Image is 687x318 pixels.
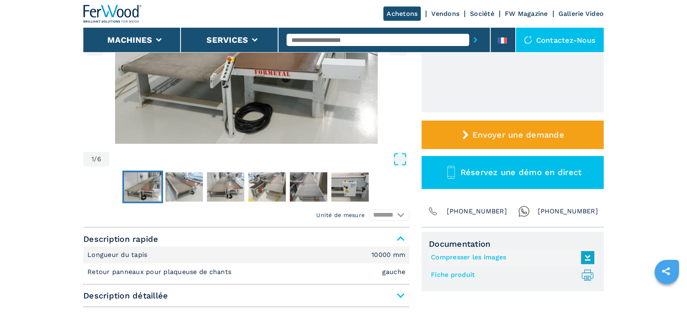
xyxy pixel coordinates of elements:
button: Go to Slide 2 [164,171,204,203]
span: Réservez une démo en direct [460,167,581,177]
button: Go to Slide 3 [205,171,246,203]
em: 10000 mm [372,252,405,258]
p: Longueur du tapis [87,250,150,259]
div: Description rapide [83,246,409,281]
button: Go to Slide 5 [288,171,329,203]
img: 8f310a494f28866ff47bf9119d2cb408 [248,172,286,202]
a: Gallerie Video [559,10,604,18]
img: ed32fae3c1e4b929340e3d4ef4a62f29 [290,172,327,202]
span: [PHONE_NUMBER] [447,206,507,217]
iframe: Chat [652,281,681,312]
img: Contactez-nous [524,36,532,44]
img: cb76a8d970624d6f3f18b025d22f4905 [331,172,369,202]
img: Ferwood [83,5,142,23]
span: Envoyer une demande [472,130,564,140]
span: Documentation [429,239,596,249]
button: Réservez une démo en direct [422,156,604,189]
span: 1 [91,156,94,162]
div: Contactez-nous [516,28,604,52]
em: Unité de mesure [316,211,365,219]
span: Description rapide [83,232,409,246]
img: 515406c81e8974921e297d161ed4abc1 [207,172,244,202]
button: left-button [85,37,104,55]
em: gauche [382,269,406,275]
span: / [94,156,97,162]
span: [PHONE_NUMBER] [538,206,598,217]
a: Achetons [383,7,421,21]
span: Description détaillée [83,288,409,303]
a: Compresser les images [431,251,590,264]
a: Fiche produit [431,268,590,282]
a: Société [470,10,494,18]
button: submit-button [469,31,482,49]
button: Go to Slide 6 [330,171,370,203]
img: 108a29292f19369415533433d5e2dfcc [165,172,203,202]
button: Go to Slide 4 [247,171,287,203]
button: Services [207,35,248,45]
span: 6 [97,156,101,162]
a: FW Magazine [505,10,548,18]
button: Machines [107,35,152,45]
button: Envoyer une demande [422,121,604,149]
img: Phone [427,206,439,217]
a: Vendons [431,10,459,18]
button: Go to Slide 1 [122,171,163,203]
p: Retour panneaux pour plaqueuse de chants [87,268,233,276]
img: Whatsapp [518,206,530,217]
nav: Thumbnail Navigation [83,171,409,203]
button: Open Fullscreen [111,152,407,167]
img: cb97ee6f9dfb6f6b08bf764930d9d44c [124,172,161,202]
a: sharethis [656,261,676,281]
